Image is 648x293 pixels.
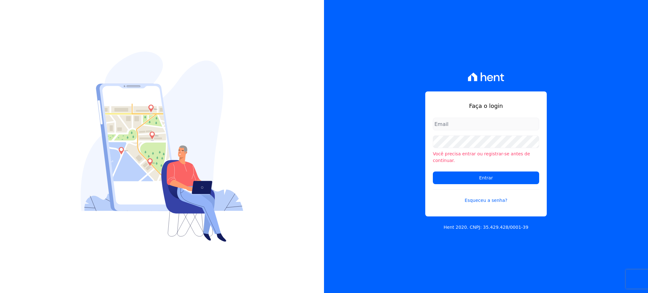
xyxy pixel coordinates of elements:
input: Email [433,118,539,130]
img: Login [81,52,243,242]
li: Você precisa entrar ou registrar-se antes de continuar. [433,151,539,164]
input: Entrar [433,171,539,184]
a: Esqueceu a senha? [433,189,539,204]
p: Hent 2020. CNPJ: 35.429.428/0001-39 [444,224,528,231]
h1: Faça o login [433,102,539,110]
